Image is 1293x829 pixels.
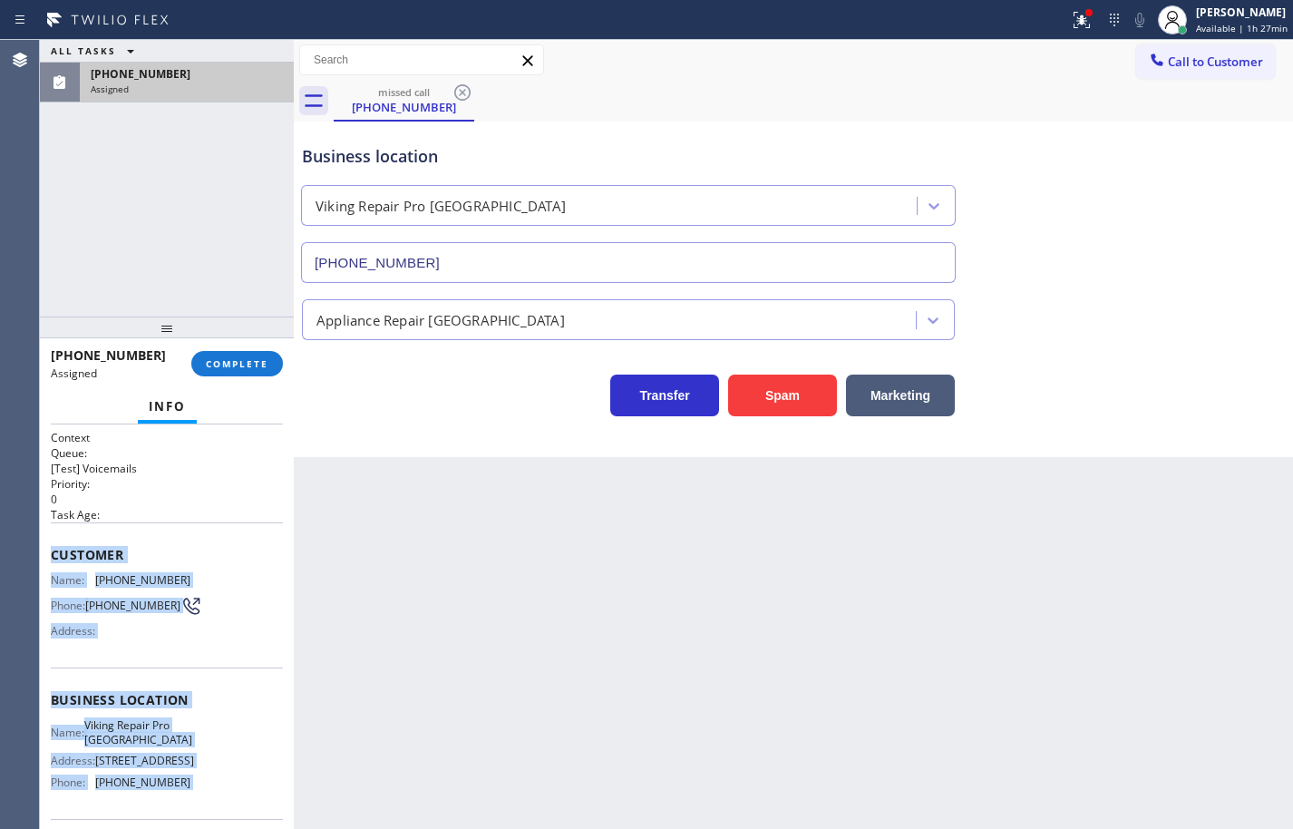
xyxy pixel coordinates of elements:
button: Marketing [846,375,955,416]
div: Business location [302,144,955,169]
div: Appliance Repair [GEOGRAPHIC_DATA] [316,309,565,330]
span: [PHONE_NUMBER] [51,346,166,364]
span: Phone: [51,599,85,612]
p: [Test] Voicemails [51,461,283,476]
div: [PERSON_NAME] [1196,5,1288,20]
h2: Priority: [51,476,283,492]
span: Address: [51,624,99,638]
p: 0 [51,492,283,507]
button: Info [138,389,197,424]
span: Customer [51,546,283,563]
span: Available | 1h 27min [1196,22,1288,34]
span: [PHONE_NUMBER] [85,599,180,612]
span: Business location [51,691,283,708]
div: missed call [335,85,472,99]
div: [PHONE_NUMBER] [335,99,472,115]
span: [PHONE_NUMBER] [95,775,190,789]
button: Transfer [610,375,719,416]
span: Viking Repair Pro [GEOGRAPHIC_DATA] [84,718,192,746]
span: Name: [51,726,84,739]
span: [PHONE_NUMBER] [95,573,190,587]
span: ALL TASKS [51,44,116,57]
div: (973) 621-0060 [335,81,472,120]
button: COMPLETE [191,351,283,376]
button: Spam [728,375,837,416]
input: Phone Number [301,242,956,283]
button: Mute [1127,7,1152,33]
span: Name: [51,573,95,587]
h1: Context [51,430,283,445]
button: ALL TASKS [40,40,152,62]
div: Viking Repair Pro [GEOGRAPHIC_DATA] [316,196,566,217]
span: Phone: [51,775,95,789]
button: Call to Customer [1136,44,1275,79]
span: Info [149,398,186,414]
span: Call to Customer [1168,54,1263,70]
span: Address: [51,754,95,767]
h2: Queue: [51,445,283,461]
h2: Task Age: [51,507,283,522]
span: COMPLETE [206,357,268,370]
span: [PHONE_NUMBER] [91,66,190,82]
span: Assigned [91,83,129,95]
input: Search [300,45,543,74]
span: [STREET_ADDRESS] [95,754,194,767]
span: Assigned [51,366,97,381]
